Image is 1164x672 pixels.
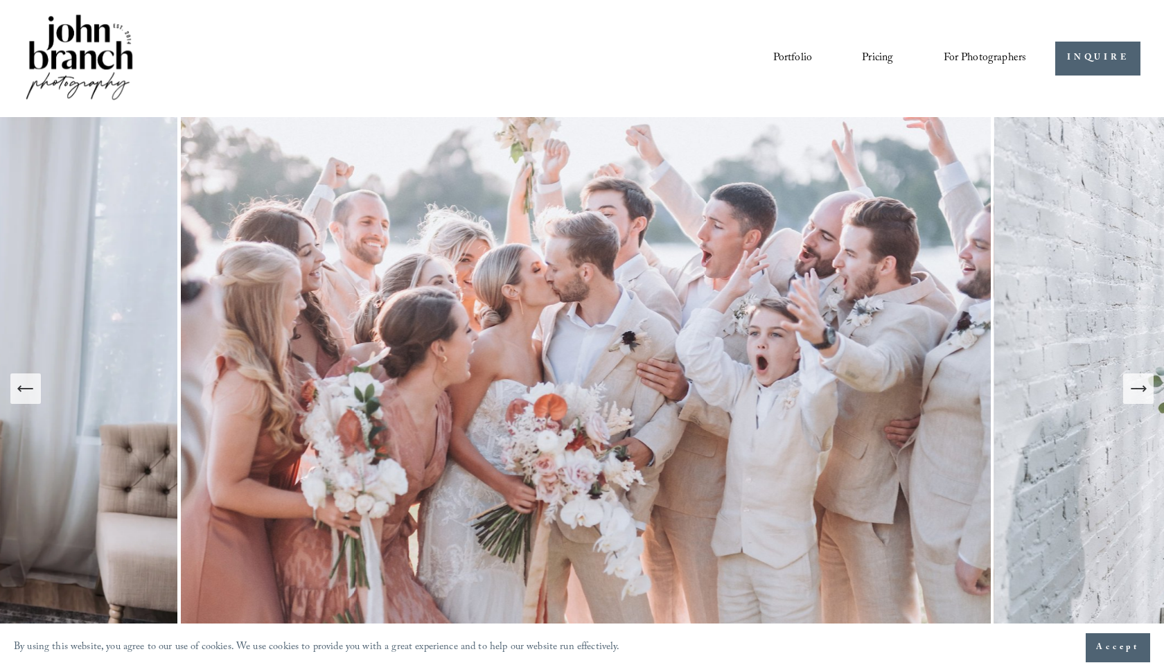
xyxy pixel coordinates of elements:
img: John Branch IV Photography [24,12,136,105]
img: A wedding party celebrating outdoors, featuring a bride and groom kissing amidst cheering bridesm... [177,117,994,662]
span: For Photographers [944,48,1027,69]
a: INQUIRE [1055,42,1140,76]
a: folder dropdown [944,46,1027,70]
button: Next Slide [1123,373,1154,404]
span: Accept [1096,641,1140,655]
p: By using this website, you agree to our use of cookies. We use cookies to provide you with a grea... [14,638,620,658]
a: Pricing [862,46,893,70]
a: Portfolio [773,46,812,70]
button: Accept [1086,633,1150,662]
button: Previous Slide [10,373,41,404]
